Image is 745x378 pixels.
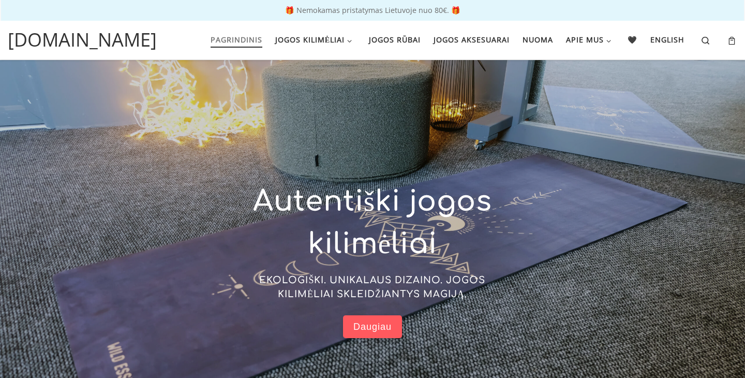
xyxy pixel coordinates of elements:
[259,275,485,299] span: EKOLOGIŠKI. UNIKALAUS DIZAINO. JOGOS KILIMĖLIAI SKLEIDŽIANTYS MAGIJĄ.
[650,29,684,48] span: English
[647,29,688,51] a: English
[434,29,510,48] span: Jogos aksesuarai
[275,29,345,48] span: Jogos kilimėliai
[10,7,735,14] p: 🎁 Nemokamas pristatymas Lietuvoje nuo 80€. 🎁
[369,29,421,48] span: Jogos rūbai
[430,29,513,51] a: Jogos aksesuarai
[523,29,553,48] span: Nuoma
[628,29,637,48] span: 🖤
[353,321,392,333] span: Daugiau
[8,26,157,54] a: [DOMAIN_NAME]
[207,29,265,51] a: Pagrindinis
[566,29,604,48] span: Apie mus
[211,29,262,48] span: Pagrindinis
[272,29,359,51] a: Jogos kilimėliai
[519,29,556,51] a: Nuoma
[365,29,424,51] a: Jogos rūbai
[253,186,492,260] span: Autentiški jogos kilimėliai
[624,29,641,51] a: 🖤
[343,315,402,339] a: Daugiau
